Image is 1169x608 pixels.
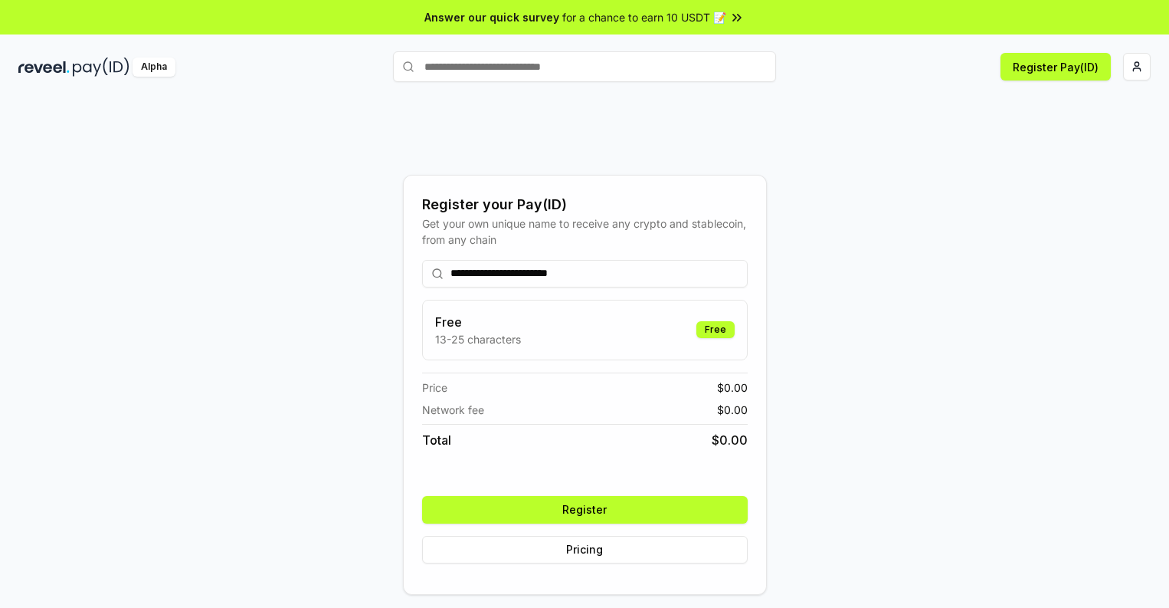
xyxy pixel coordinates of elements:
[717,380,748,396] span: $ 0.00
[422,431,451,449] span: Total
[696,321,735,338] div: Free
[422,536,748,564] button: Pricing
[562,9,726,25] span: for a chance to earn 10 USDT 📝
[712,431,748,449] span: $ 0.00
[73,58,129,77] img: pay_id
[422,380,447,396] span: Price
[133,58,175,77] div: Alpha
[435,331,521,347] p: 13-25 characters
[422,496,748,524] button: Register
[422,215,748,248] div: Get your own unique name to receive any crypto and stablecoin, from any chain
[1000,53,1111,81] button: Register Pay(ID)
[435,313,521,331] h3: Free
[424,9,559,25] span: Answer our quick survey
[18,58,70,77] img: reveel_dark
[422,402,484,418] span: Network fee
[422,194,748,215] div: Register your Pay(ID)
[717,402,748,418] span: $ 0.00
